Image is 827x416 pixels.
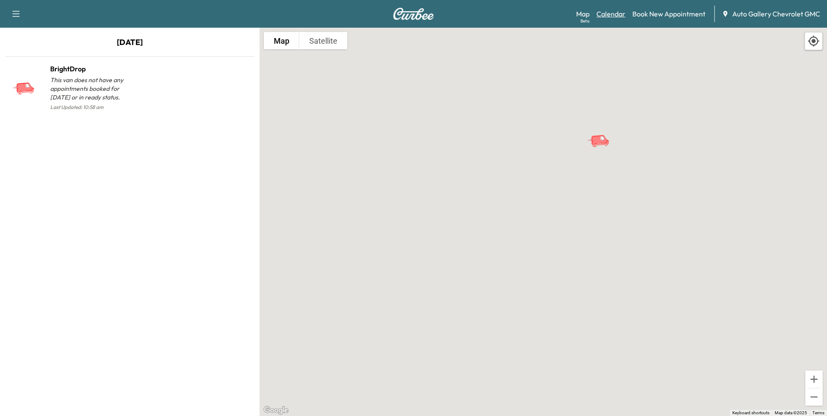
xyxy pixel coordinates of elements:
[393,8,434,20] img: Curbee Logo
[299,32,347,49] button: Show satellite imagery
[50,102,130,113] p: Last Updated: 10:58 am
[805,371,823,388] button: Zoom in
[50,64,130,74] h1: BrightDrop
[262,405,290,416] img: Google
[262,405,290,416] a: Open this area in Google Maps (opens a new window)
[50,76,130,102] p: This van does not have any appointments booked for [DATE] or in ready status.
[812,410,824,415] a: Terms (opens in new tab)
[805,388,823,406] button: Zoom out
[580,18,590,24] div: Beta
[596,9,625,19] a: Calendar
[732,9,820,19] span: Auto Gallery Chevrolet GMC
[732,410,769,416] button: Keyboard shortcuts
[264,32,299,49] button: Show street map
[805,32,823,50] div: Recenter map
[587,125,617,141] gmp-advanced-marker: BrightDrop
[576,9,590,19] a: MapBeta
[632,9,705,19] a: Book New Appointment
[775,410,807,415] span: Map data ©2025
